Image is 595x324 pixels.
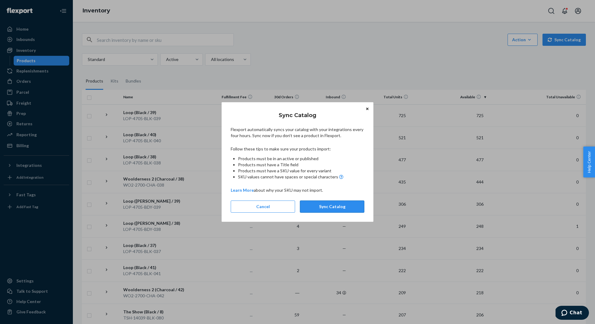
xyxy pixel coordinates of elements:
span: SKU values cannot have spaces or special characters [238,174,338,180]
span: Products must be in an active or published [238,156,318,161]
p: Follow these tips to make sure your products import: [231,146,364,152]
p: about why your SKU may not import. [231,187,364,193]
p: Flexport automatically syncs your catalog with your integrations every four hours. Sync now if yo... [231,127,364,139]
h2: Sync Catalog [231,111,364,119]
button: Sync Catalog [300,201,364,213]
button: Cancel [231,201,295,213]
a: Learn More [231,187,254,193]
span: Products must have a SKU value for every variant [238,168,331,173]
button: Close [364,105,370,112]
span: Products must have a Title field [238,162,298,167]
span: Chat [14,4,27,10]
